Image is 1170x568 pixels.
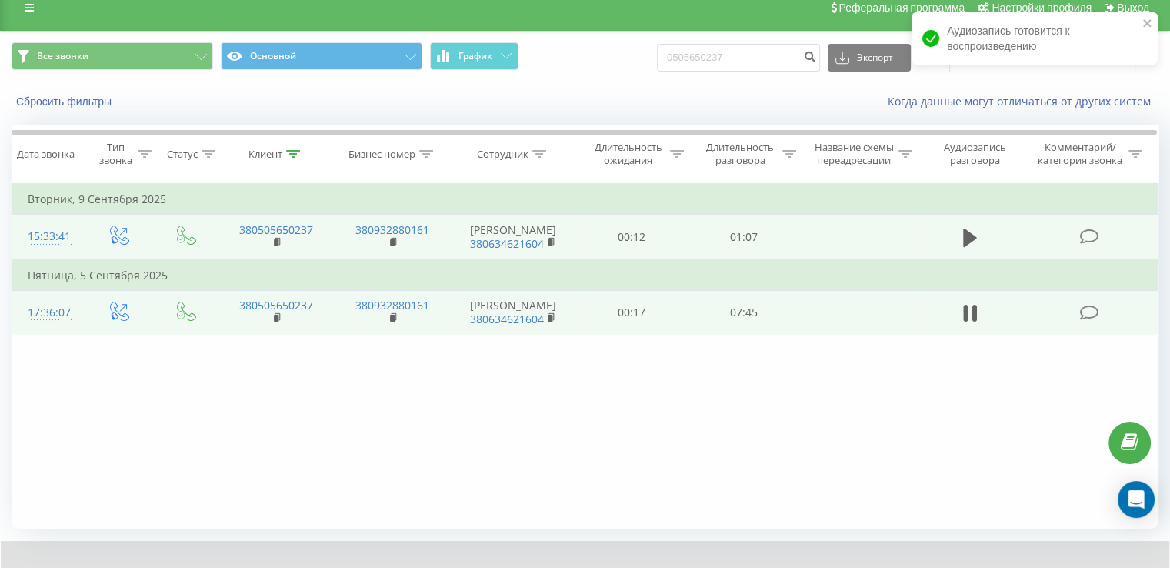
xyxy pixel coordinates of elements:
[828,44,911,72] button: Экспорт
[688,290,799,335] td: 07:45
[37,50,88,62] span: Все звонки
[28,298,68,328] div: 17:36:07
[1118,481,1155,518] div: Open Intercom Messenger
[1035,141,1125,167] div: Комментарий/категория звонка
[590,141,667,167] div: Длительность ожидания
[97,141,133,167] div: Тип звонка
[888,94,1158,109] a: Когда данные могут отличаться от других систем
[239,298,313,312] a: 380505650237
[451,215,576,260] td: [PERSON_NAME]
[930,141,1020,167] div: Аудиозапись разговора
[28,222,68,252] div: 15:33:41
[1117,2,1149,14] span: Выход
[838,2,965,14] span: Реферальная программа
[430,42,518,70] button: График
[12,95,119,109] button: Сбросить фильтры
[702,141,778,167] div: Длительность разговора
[458,51,492,62] span: График
[12,184,1158,215] td: Вторник, 9 Сентября 2025
[912,12,1158,65] div: Аудиозапись готовится к воспроизведению
[167,148,198,161] div: Статус
[992,2,1092,14] span: Настройки профиля
[477,148,528,161] div: Сотрудник
[814,141,895,167] div: Название схемы переадресации
[12,260,1158,291] td: Пятница, 5 Сентября 2025
[657,44,820,72] input: Поиск по номеру
[221,42,422,70] button: Основной
[355,222,429,237] a: 380932880161
[348,148,415,161] div: Бизнес номер
[688,215,799,260] td: 01:07
[12,42,213,70] button: Все звонки
[17,148,75,161] div: Дата звонка
[576,215,688,260] td: 00:12
[451,290,576,335] td: [PERSON_NAME]
[355,298,429,312] a: 380932880161
[470,236,544,251] a: 380634621604
[1142,17,1153,32] button: close
[576,290,688,335] td: 00:17
[248,148,282,161] div: Клиент
[239,222,313,237] a: 380505650237
[470,312,544,326] a: 380634621604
